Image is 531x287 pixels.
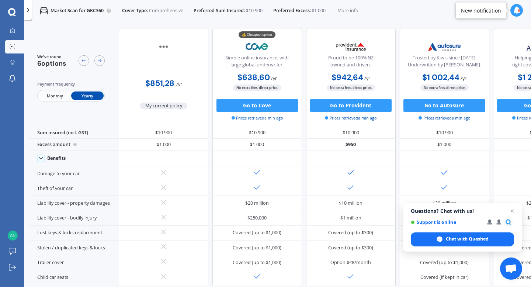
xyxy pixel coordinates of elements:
img: Provident.png [329,38,373,55]
span: Prices retrieved a min ago [232,115,283,121]
div: $250,000 [247,215,267,221]
span: Comprehensive [149,7,183,14]
button: Go to Provident [310,99,392,112]
span: Chat with Quashed [446,236,489,242]
span: Preferred Sum Insured: [194,7,245,14]
span: Chat with Quashed [411,232,514,246]
div: Theft of your car [29,181,119,196]
div: $1 000 [400,139,489,151]
div: $1 million [340,215,361,221]
div: $10 900 [119,127,208,139]
span: No extra fees, direct price. [327,84,375,91]
div: $10 million [339,200,362,207]
span: Questions? Chat with us! [411,208,514,214]
div: 💰 Cheapest option [239,31,275,38]
div: Benefits [47,155,66,161]
img: car.f15378c7a67c060ca3f3.svg [40,7,48,15]
span: Preferred Excess: [273,7,311,14]
img: other-insurer.png [142,38,185,55]
div: Covered (up to $1,000) [420,259,469,266]
p: Market Scan for GKC360 [51,7,104,14]
a: Open chat [500,257,522,280]
div: $1 000 [212,139,302,151]
div: Covered (up to $1,000) [233,229,281,236]
div: Payment frequency [37,81,105,87]
div: Option $<8/month [330,259,371,266]
button: Go to Cove [216,99,298,112]
div: Lost keys & locks replacement [29,226,119,241]
b: $1 002,44 [422,72,459,83]
span: / yr [461,75,466,82]
span: 6 options [37,59,66,68]
img: Cove.webp [235,38,279,55]
span: / yr [271,75,277,82]
span: More info [337,7,358,14]
div: $10 900 [400,127,489,139]
div: Covered (up to $300) [328,245,373,251]
b: $851,28 [145,78,174,89]
b: $638,60 [237,72,270,83]
img: 642ab4a94376775384d33530a510b7a9 [8,231,18,241]
span: / yr [176,81,182,87]
span: $10 900 [246,7,263,14]
div: $20 million [433,200,456,207]
span: No extra fees, direct price. [420,84,469,91]
div: Simple online insurance, with large global underwriter. [218,55,296,71]
div: Covered (up to $1,000) [233,245,281,251]
span: Prices retrieved a min ago [419,115,470,121]
span: Cover Type: [122,7,148,14]
div: Damage to your car [29,166,119,181]
div: $950 [306,139,396,151]
div: Proud to be 100% NZ owned and driven. [312,55,390,71]
span: Monthly [38,91,71,100]
span: Prices retrieved a min ago [325,115,376,121]
div: Covered (up to $300) [328,229,373,236]
span: / yr [364,75,370,82]
div: $1 000 [119,139,208,151]
div: Excess amount [29,139,119,151]
button: Go to Autosure [403,99,485,112]
div: Liability cover - property damages [29,196,119,211]
span: We've found [37,54,66,60]
span: My current policy [140,103,187,109]
span: Support is online [411,219,482,225]
b: $942,64 [332,72,363,83]
div: Sum insured (incl. GST) [29,127,119,139]
div: Trailer cover [29,255,119,270]
div: Liability cover - bodily injury [29,211,119,226]
div: Covered (up to $1,000) [233,259,281,266]
span: No extra fees, direct price. [233,84,281,91]
div: Stolen / duplicated keys & locks [29,241,119,255]
div: $20 million [245,200,269,207]
span: $1 000 [312,7,326,14]
span: Yearly [71,91,104,100]
div: $10 900 [212,127,302,139]
div: New notification [461,7,501,14]
div: Trusted by Kiwis since [DATE]. Underwritten by [PERSON_NAME]. [405,55,483,71]
div: Child car seats [29,270,119,285]
img: Autosure.webp [423,38,466,55]
div: $10 900 [306,127,396,139]
div: Covered (if kept in car) [420,274,469,281]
